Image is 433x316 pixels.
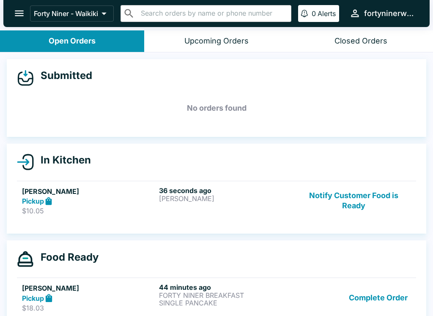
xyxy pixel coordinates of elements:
[334,36,387,46] div: Closed Orders
[312,9,316,18] p: 0
[17,93,416,123] h5: No orders found
[8,3,30,24] button: open drawer
[34,69,92,82] h4: Submitted
[30,5,114,22] button: Forty Niner - Waikiki
[22,294,44,302] strong: Pickup
[138,8,288,19] input: Search orders by name or phone number
[159,195,293,202] p: [PERSON_NAME]
[159,291,293,299] p: FORTY NINER BREAKFAST
[296,186,411,215] button: Notify Customer Food is Ready
[34,154,91,166] h4: In Kitchen
[34,251,99,264] h4: Food Ready
[22,207,156,215] p: $10.05
[22,283,156,293] h5: [PERSON_NAME]
[159,283,293,291] h6: 44 minutes ago
[318,9,336,18] p: Alerts
[34,9,98,18] p: Forty Niner - Waikiki
[364,8,416,19] div: fortyninerwaikiki
[346,4,419,22] button: fortyninerwaikiki
[22,304,156,312] p: $18.03
[159,299,293,307] p: SINGLE PANCAKE
[159,186,293,195] h6: 36 seconds ago
[22,197,44,205] strong: Pickup
[184,36,249,46] div: Upcoming Orders
[17,181,416,221] a: [PERSON_NAME]Pickup$10.0536 seconds ago[PERSON_NAME]Notify Customer Food is Ready
[22,186,156,196] h5: [PERSON_NAME]
[49,36,96,46] div: Open Orders
[345,283,411,312] button: Complete Order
